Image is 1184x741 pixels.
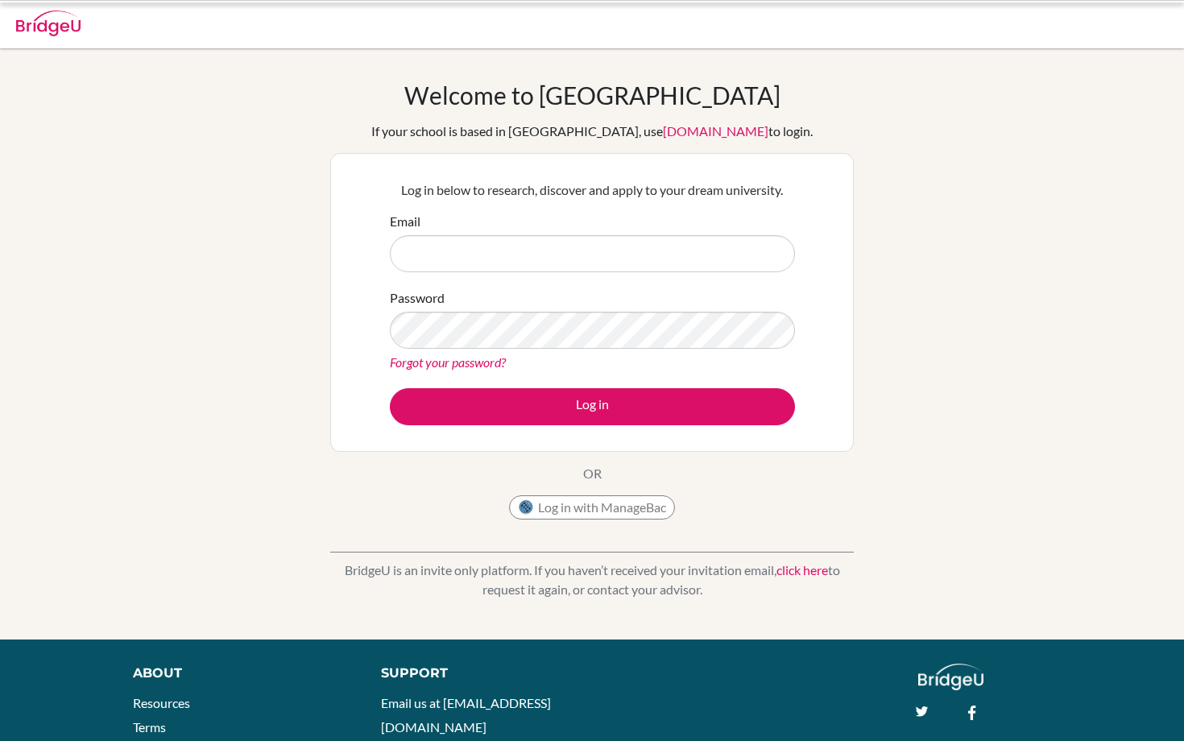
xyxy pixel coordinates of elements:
a: Forgot your password? [390,354,506,370]
img: Bridge-U [16,10,81,36]
a: [DOMAIN_NAME] [663,123,768,139]
p: Log in below to research, discover and apply to your dream university. [390,180,795,200]
div: If your school is based in [GEOGRAPHIC_DATA], use to login. [371,122,813,141]
img: logo_white@2x-f4f0deed5e89b7ecb1c2cc34c3e3d731f90f0f143d5ea2071677605dd97b5244.png [918,664,983,690]
a: click here [776,562,828,577]
p: BridgeU is an invite only platform. If you haven’t received your invitation email, to request it ... [330,561,854,599]
label: Email [390,212,420,231]
p: OR [583,464,602,483]
div: About [133,664,345,683]
a: Terms [133,719,166,735]
div: Support [381,664,576,683]
h1: Welcome to [GEOGRAPHIC_DATA] [404,81,780,110]
label: Password [390,288,445,308]
a: Email us at [EMAIL_ADDRESS][DOMAIN_NAME] [381,695,551,735]
a: Resources [133,695,190,710]
button: Log in with ManageBac [509,495,675,520]
button: Log in [390,388,795,425]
